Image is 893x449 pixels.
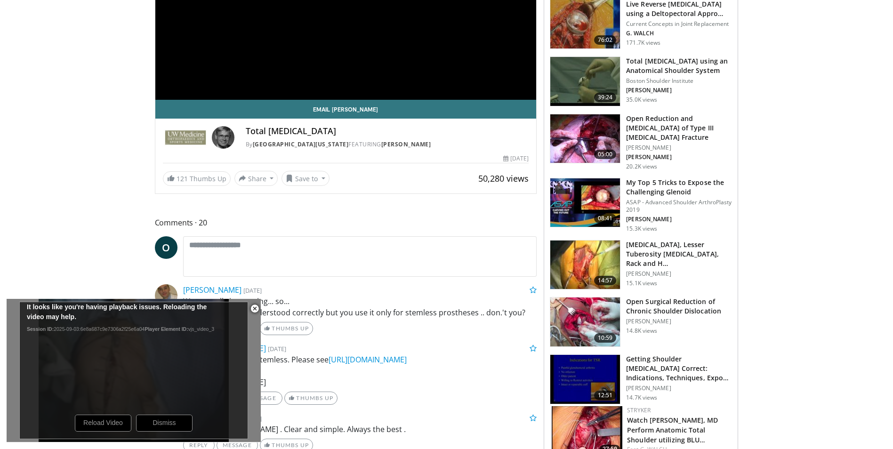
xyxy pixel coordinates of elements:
img: Avatar [155,284,177,307]
span: 10:59 [594,333,617,343]
h3: Open Reduction and [MEDICAL_DATA] of Type III [MEDICAL_DATA] Fracture [626,114,732,142]
p: [PERSON_NAME] [626,270,732,278]
button: Share [234,171,278,186]
span: 121 [177,174,188,183]
button: Save to [282,171,330,186]
small: [DATE] [268,345,286,353]
small: [DATE] [243,414,262,423]
a: O [155,236,177,259]
h3: Getting Shoulder [MEDICAL_DATA] Correct: Indications, Techniques, Expo… [626,354,732,383]
span: 14:57 [594,276,617,285]
img: 38824_0000_3.png.150x105_q85_crop-smart_upscale.jpg [550,57,620,106]
img: b61a968a-1fa8-450f-8774-24c9f99181bb.150x105_q85_crop-smart_upscale.jpg [550,178,620,227]
span: 05:00 [594,150,617,159]
p: 15.1K views [626,280,657,287]
a: 12:51 Getting Shoulder [MEDICAL_DATA] Correct: Indications, Techniques, Expo… [PERSON_NAME] 14.7K... [550,354,732,404]
button: Close [245,299,264,319]
a: Thumbs Up [284,392,338,405]
p: G. WALCH [626,30,732,37]
span: Comments 20 [155,216,537,229]
h4: Total [MEDICAL_DATA] [246,126,529,136]
div: By FEATURING [246,140,529,149]
a: 39:24 Total [MEDICAL_DATA] using an Anatomical Shoulder System Boston Shoulder Institute [PERSON_... [550,56,732,106]
p: We don't use stemless. Please see Best wishes [PERSON_NAME] [208,354,537,388]
p: Great talk [PERSON_NAME] . Clear and simple. Always the best . [183,424,537,435]
a: 10:59 Open Surgical Reduction of Chronic Shoulder Dislocation [PERSON_NAME] 14.8K views [550,297,732,347]
span: 76:02 [594,35,617,45]
a: Stryker [627,406,651,414]
p: 171.7K views [626,39,660,47]
a: [PERSON_NAME] [183,285,241,295]
a: Message [241,392,282,405]
img: University of Washington [163,126,208,149]
p: 14.7K views [626,394,657,401]
img: TSA_with_LT_Final_100000289_3.jpg.150x105_q85_crop-smart_upscale.jpg [550,241,620,289]
a: Email [PERSON_NAME] [155,100,537,119]
p: 20.2K views [626,163,657,170]
p: 14.8K views [626,327,657,335]
p: Current Concepts in Joint Replacement [626,20,732,28]
p: 15.3K views [626,225,657,233]
img: d5ySKFN8UhyXrjO34xMDoxOjB1O8AjAz.150x105_q85_crop-smart_upscale.jpg [550,297,620,346]
img: Avatar [212,126,234,149]
a: 121 Thumbs Up [163,171,231,186]
p: Wow... really interesting... so... I don't know if I've understood correctly but you use it only ... [183,296,537,318]
p: ASAP - Advanced Shoulder ArthroPlasty 2019 [626,199,732,214]
h3: Open Surgical Reduction of Chronic Shoulder Dislocation [626,297,732,316]
a: Thumbs Up [260,322,313,335]
a: [PERSON_NAME] [381,140,431,148]
p: [PERSON_NAME] [626,87,732,94]
p: [PERSON_NAME] [626,216,732,223]
div: [DATE] [503,154,529,163]
p: [PERSON_NAME] [626,385,732,392]
h3: Total [MEDICAL_DATA] using an Anatomical Shoulder System [626,56,732,75]
a: [GEOGRAPHIC_DATA][US_STATE] [253,140,349,148]
p: [PERSON_NAME] [626,153,732,161]
span: 39:24 [594,93,617,102]
img: 38759_0000_3.png.150x105_q85_crop-smart_upscale.jpg [550,355,620,404]
img: 8a72b65a-0f28-431e-bcaf-e516ebdea2b0.150x105_q85_crop-smart_upscale.jpg [550,114,620,163]
span: 08:41 [594,214,617,223]
a: [URL][DOMAIN_NAME] [329,354,407,365]
p: [PERSON_NAME] [626,318,732,325]
span: 12:51 [594,391,617,400]
video-js: Video Player [7,299,261,442]
a: Watch [PERSON_NAME], MD Perform Anatomic Total Shoulder utilizing BLU… [627,416,718,444]
h3: [MEDICAL_DATA], Lesser Tuberosity [MEDICAL_DATA], Rack and H… [626,240,732,268]
small: [DATE] [243,286,262,295]
h3: My Top 5 Tricks to Expose the Challenging Glenoid [626,178,732,197]
p: Boston Shoulder Institute [626,77,732,85]
a: 08:41 My Top 5 Tricks to Expose the Challenging Glenoid ASAP - Advanced Shoulder ArthroPlasty 201... [550,178,732,233]
p: [PERSON_NAME] [626,144,732,152]
p: 35.0K views [626,96,657,104]
a: 14:57 [MEDICAL_DATA], Lesser Tuberosity [MEDICAL_DATA], Rack and H… [PERSON_NAME] 15.1K views [550,240,732,290]
span: 50,280 views [478,173,529,184]
a: 05:00 Open Reduction and [MEDICAL_DATA] of Type III [MEDICAL_DATA] Fracture [PERSON_NAME] [PERSON... [550,114,732,170]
